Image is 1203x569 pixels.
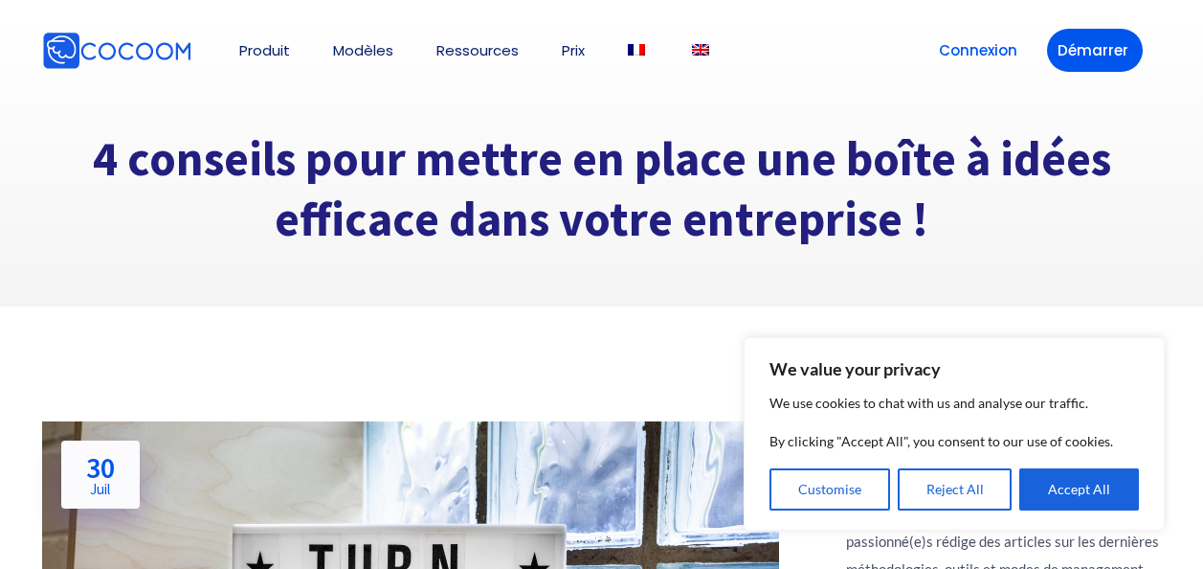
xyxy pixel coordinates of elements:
h2: 30 [86,453,115,496]
a: Connexion [928,29,1028,72]
p: We value your privacy [769,357,1139,380]
img: Français [628,44,645,56]
img: Cocoom [195,50,196,51]
p: By clicking "Accept All", you consent to our use of cookies. [769,430,1139,453]
button: Reject All [898,468,1013,511]
span: Juil [86,482,115,496]
a: Modèles [333,43,393,57]
button: Customise [769,468,890,511]
img: Anglais [692,44,709,56]
a: Produit [239,43,290,57]
h1: 4 conseils pour mettre en place une boîte à idées efficace dans votre entreprise ! [42,129,1162,249]
a: Ressources [436,43,519,57]
img: Cocoom [42,32,191,70]
a: 30Juil [61,441,140,509]
a: Démarrer [1047,29,1143,72]
p: We use cookies to chat with us and analyse our traffic. [769,392,1139,415]
a: Prix [562,43,585,57]
button: Accept All [1019,468,1139,511]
